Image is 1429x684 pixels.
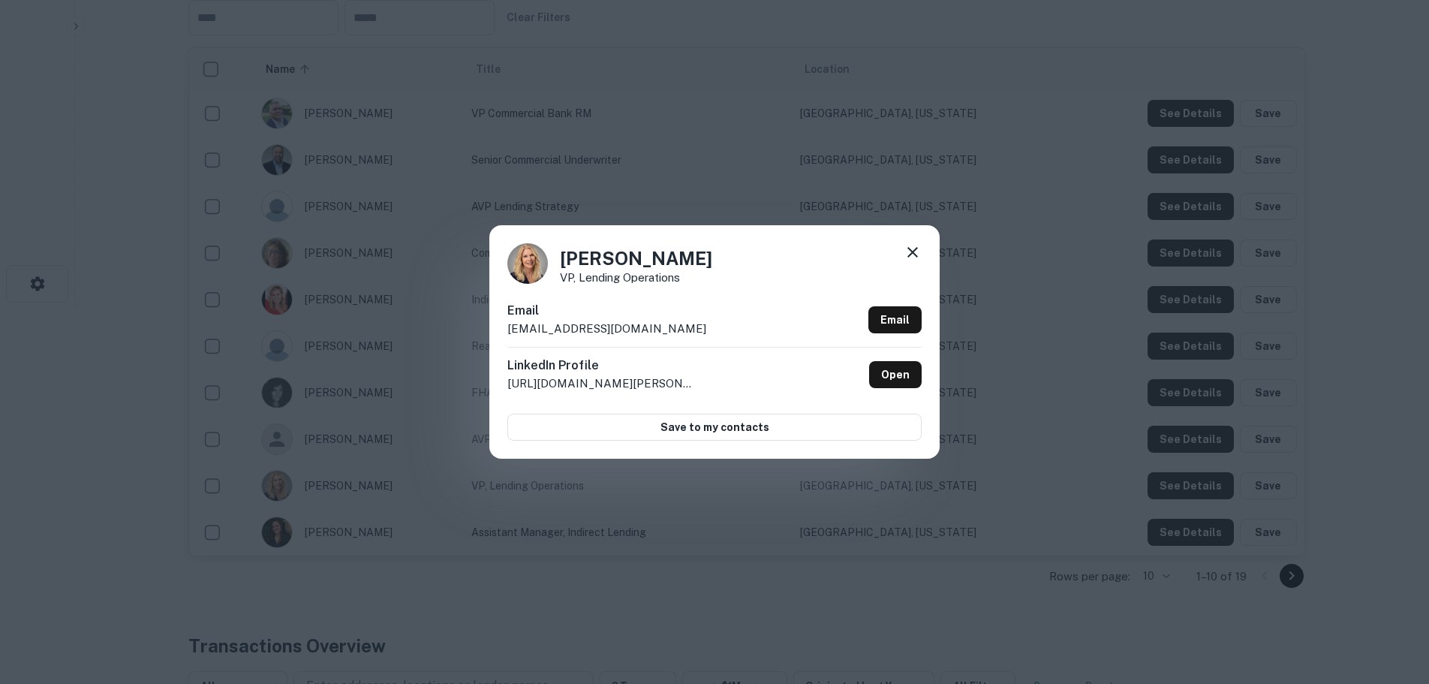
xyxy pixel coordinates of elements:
[868,306,922,333] a: Email
[560,272,712,283] p: VP, Lending Operations
[560,245,712,272] h4: [PERSON_NAME]
[507,302,706,320] h6: Email
[1354,516,1429,588] iframe: Chat Widget
[507,414,922,441] button: Save to my contacts
[507,243,548,284] img: 1675980343370
[507,320,706,338] p: [EMAIL_ADDRESS][DOMAIN_NAME]
[507,375,695,393] p: [URL][DOMAIN_NAME][PERSON_NAME]
[507,357,695,375] h6: LinkedIn Profile
[869,361,922,388] a: Open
